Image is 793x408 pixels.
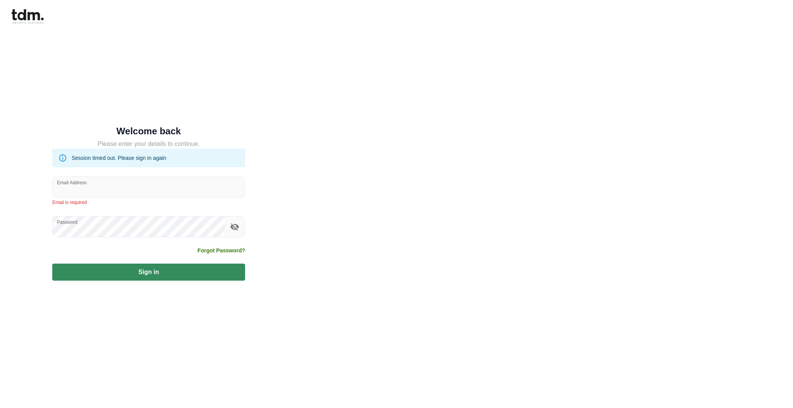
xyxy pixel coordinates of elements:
[57,179,87,186] label: Email Address
[72,151,166,165] div: Session timed out. Please sign in again
[228,220,241,233] button: toggle password visibility
[52,127,245,135] h5: Welcome back
[197,247,245,254] a: Forgot Password?
[52,199,245,207] p: Email is required
[57,219,77,225] label: Password
[52,139,245,149] h5: Please enter your details to continue.
[52,264,245,281] button: Sign in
